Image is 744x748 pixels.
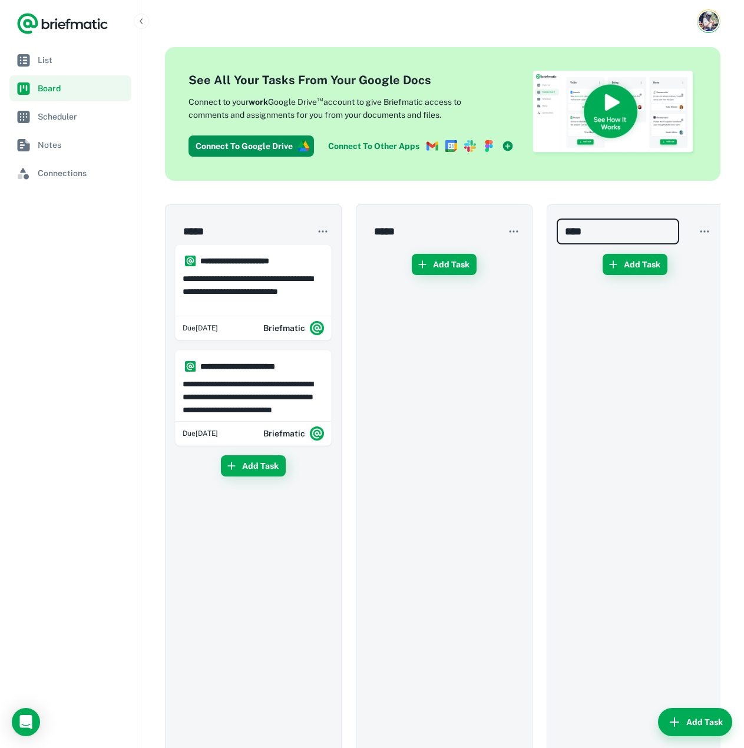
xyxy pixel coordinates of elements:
img: See How Briefmatic Works [532,71,697,157]
a: Logo [16,12,108,35]
button: Add Task [658,708,732,736]
span: Saturday, Aug 16 [183,323,218,333]
span: List [38,54,127,67]
img: system.png [310,426,324,441]
h6: Briefmatic [263,322,305,335]
h4: See All Your Tasks From Your Google Docs [189,71,518,89]
a: Connections [9,160,131,186]
span: Board [38,82,127,95]
button: Add Task [412,254,477,275]
h6: Briefmatic [263,427,305,440]
sup: ™ [317,95,323,103]
img: system.png [310,321,324,335]
button: Add Task [221,455,286,476]
button: Add Task [603,254,667,275]
span: Notes [38,138,127,151]
a: Notes [9,132,131,158]
a: Scheduler [9,104,131,130]
b: work [249,97,268,107]
span: Saturday, Aug 16 [183,428,218,439]
button: Connect To Google Drive [189,135,314,157]
img: https://app.briefmatic.com/assets/integrations/system.png [185,361,196,372]
span: Scheduler [38,110,127,123]
p: Connect to your Google Drive account to give Briefmatic access to comments and assignments for yo... [189,94,501,121]
a: Board [9,75,131,101]
span: Connections [38,167,127,180]
img: Frankie Hoffman [699,11,719,31]
div: Briefmatic [263,316,324,340]
a: Connect To Other Apps [323,135,518,157]
div: Briefmatic [263,422,324,445]
img: https://app.briefmatic.com/assets/integrations/system.png [185,256,196,266]
div: Load Chat [12,708,40,736]
a: List [9,47,131,73]
button: Account button [697,9,720,33]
